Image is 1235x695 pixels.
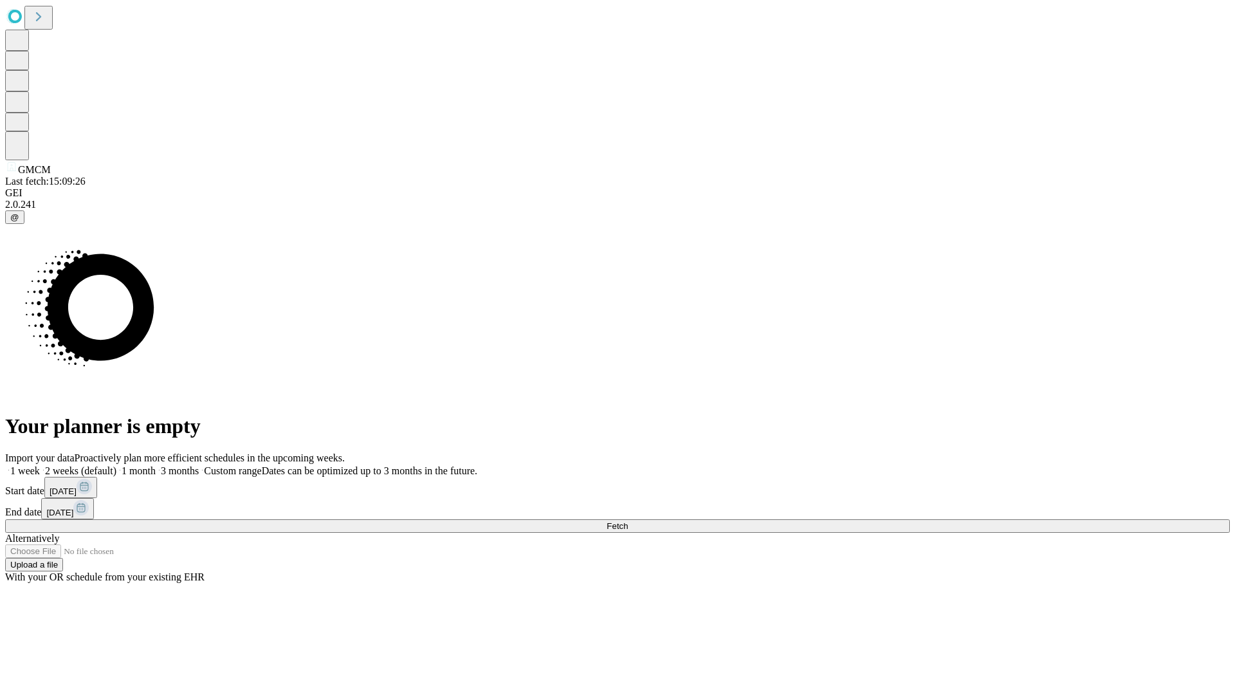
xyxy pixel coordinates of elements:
[5,199,1230,210] div: 2.0.241
[5,533,59,544] span: Alternatively
[161,465,199,476] span: 3 months
[44,477,97,498] button: [DATE]
[18,164,51,175] span: GMCM
[5,477,1230,498] div: Start date
[5,498,1230,519] div: End date
[204,465,261,476] span: Custom range
[5,414,1230,438] h1: Your planner is empty
[5,210,24,224] button: @
[5,452,75,463] span: Import your data
[5,176,86,187] span: Last fetch: 15:09:26
[5,571,205,582] span: With your OR schedule from your existing EHR
[50,486,77,496] span: [DATE]
[45,465,116,476] span: 2 weeks (default)
[46,508,73,517] span: [DATE]
[10,212,19,222] span: @
[262,465,477,476] span: Dates can be optimized up to 3 months in the future.
[75,452,345,463] span: Proactively plan more efficient schedules in the upcoming weeks.
[10,465,40,476] span: 1 week
[607,521,628,531] span: Fetch
[41,498,94,519] button: [DATE]
[5,558,63,571] button: Upload a file
[122,465,156,476] span: 1 month
[5,519,1230,533] button: Fetch
[5,187,1230,199] div: GEI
